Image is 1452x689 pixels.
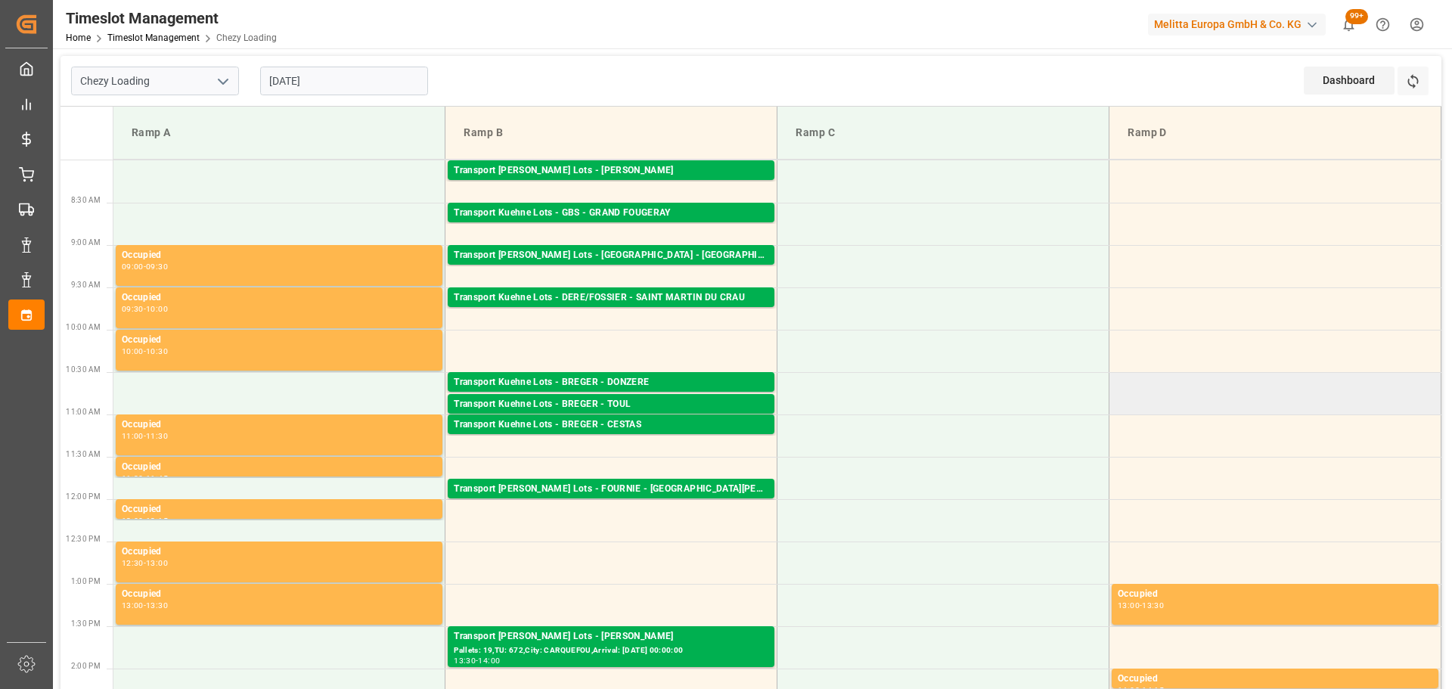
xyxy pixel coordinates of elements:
[1118,587,1432,602] div: Occupied
[71,662,101,670] span: 2:00 PM
[454,375,768,390] div: Transport Kuehne Lots - BREGER - DONZERE
[146,433,168,439] div: 11:30
[454,412,768,425] div: Pallets: 2,TU: 112,City: [GEOGRAPHIC_DATA],Arrival: [DATE] 00:00:00
[122,517,144,524] div: 12:00
[144,517,146,524] div: -
[71,196,101,204] span: 8:30 AM
[454,290,768,306] div: Transport Kuehne Lots - DERE/FOSSIER - SAINT MARTIN DU CRAU
[454,482,768,497] div: Transport [PERSON_NAME] Lots - FOURNIE - [GEOGRAPHIC_DATA][PERSON_NAME]
[107,33,200,43] a: Timeslot Management
[71,238,101,247] span: 9:00 AM
[146,306,168,312] div: 10:00
[71,619,101,628] span: 1:30 PM
[122,306,144,312] div: 09:30
[122,475,144,482] div: 11:30
[146,348,168,355] div: 10:30
[122,545,436,560] div: Occupied
[458,119,765,147] div: Ramp B
[144,475,146,482] div: -
[790,119,1097,147] div: Ramp C
[122,290,436,306] div: Occupied
[454,263,768,276] div: Pallets: ,TU: 88,City: [GEOGRAPHIC_DATA],Arrival: [DATE] 00:00:00
[454,306,768,318] div: Pallets: 1,TU: 684,City: [GEOGRAPHIC_DATA][PERSON_NAME],Arrival: [DATE] 00:00:00
[66,492,101,501] span: 12:00 PM
[1345,9,1368,24] span: 99+
[454,206,768,221] div: Transport Kuehne Lots - GBS - GRAND FOUGERAY
[122,602,144,609] div: 13:00
[66,7,277,29] div: Timeslot Management
[122,502,436,517] div: Occupied
[1122,119,1429,147] div: Ramp D
[144,433,146,439] div: -
[454,397,768,412] div: Transport Kuehne Lots - BREGER - TOUL
[122,587,436,602] div: Occupied
[454,644,768,657] div: Pallets: 19,TU: 672,City: CARQUEFOU,Arrival: [DATE] 00:00:00
[1118,602,1140,609] div: 13:00
[122,348,144,355] div: 10:00
[146,263,168,270] div: 09:30
[66,450,101,458] span: 11:30 AM
[66,408,101,416] span: 11:00 AM
[476,657,478,664] div: -
[454,497,768,510] div: Pallets: ,TU: 61,City: [GEOGRAPHIC_DATA][PERSON_NAME],Arrival: [DATE] 00:00:00
[122,333,436,348] div: Occupied
[144,263,146,270] div: -
[1148,10,1332,39] button: Melitta Europa GmbH & Co. KG
[454,657,476,664] div: 13:30
[211,70,234,93] button: open menu
[1332,8,1366,42] button: show 100 new notifications
[146,475,168,482] div: 11:45
[144,560,146,566] div: -
[122,417,436,433] div: Occupied
[122,560,144,566] div: 12:30
[478,657,500,664] div: 14:00
[71,281,101,289] span: 9:30 AM
[454,163,768,178] div: Transport [PERSON_NAME] Lots - [PERSON_NAME]
[122,248,436,263] div: Occupied
[454,178,768,191] div: Pallets: 12,TU: 95,City: [GEOGRAPHIC_DATA],Arrival: [DATE] 00:00:00
[71,67,239,95] input: Type to search/select
[122,460,436,475] div: Occupied
[1142,602,1164,609] div: 13:30
[1304,67,1395,95] div: Dashboard
[146,602,168,609] div: 13:30
[1118,672,1432,687] div: Occupied
[71,577,101,585] span: 1:00 PM
[144,348,146,355] div: -
[66,323,101,331] span: 10:00 AM
[454,433,768,445] div: Pallets: ,TU: 113,City: CESTAS,Arrival: [DATE] 00:00:00
[66,535,101,543] span: 12:30 PM
[1366,8,1400,42] button: Help Center
[144,306,146,312] div: -
[126,119,433,147] div: Ramp A
[454,248,768,263] div: Transport [PERSON_NAME] Lots - [GEOGRAPHIC_DATA] - [GEOGRAPHIC_DATA]
[146,517,168,524] div: 12:15
[146,560,168,566] div: 13:00
[454,390,768,403] div: Pallets: 3,TU: 56,City: DONZERE,Arrival: [DATE] 00:00:00
[1140,602,1142,609] div: -
[1148,14,1326,36] div: Melitta Europa GmbH & Co. KG
[122,263,144,270] div: 09:00
[66,365,101,374] span: 10:30 AM
[454,417,768,433] div: Transport Kuehne Lots - BREGER - CESTAS
[260,67,428,95] input: DD-MM-YYYY
[454,221,768,234] div: Pallets: 11,TU: 922,City: [GEOGRAPHIC_DATA],Arrival: [DATE] 00:00:00
[66,33,91,43] a: Home
[122,433,144,439] div: 11:00
[454,629,768,644] div: Transport [PERSON_NAME] Lots - [PERSON_NAME]
[144,602,146,609] div: -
